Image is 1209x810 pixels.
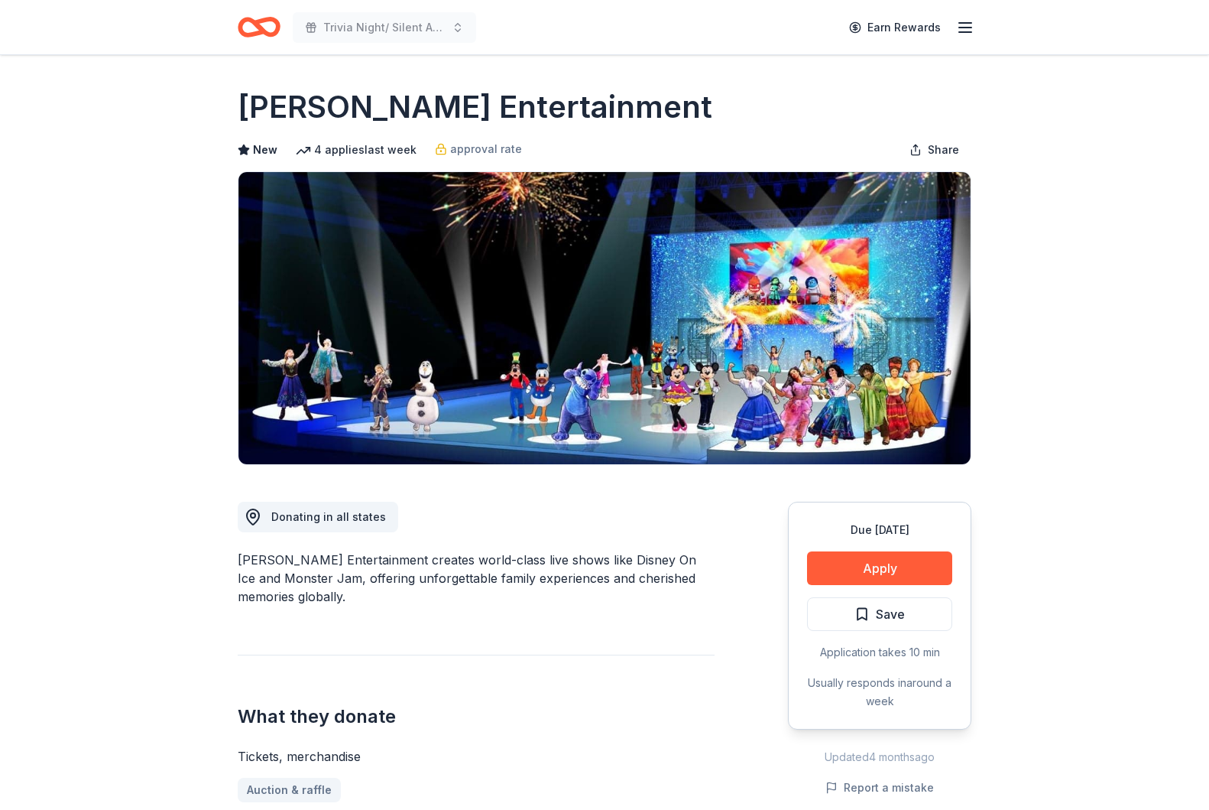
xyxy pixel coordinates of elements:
[928,141,959,159] span: Share
[238,704,715,729] h2: What they donate
[253,141,277,159] span: New
[238,551,715,606] div: [PERSON_NAME] Entertainment creates world-class live shows like Disney On Ice and Monster Jam, of...
[293,12,476,43] button: Trivia Night/ Silent Auction Fundraiser
[788,748,971,766] div: Updated 4 months ago
[807,551,952,585] button: Apply
[807,674,952,711] div: Usually responds in around a week
[323,18,446,37] span: Trivia Night/ Silent Auction Fundraiser
[238,86,712,128] h1: [PERSON_NAME] Entertainment
[840,14,950,41] a: Earn Rewards
[876,604,905,624] span: Save
[807,643,952,662] div: Application takes 10 min
[238,9,280,45] a: Home
[435,140,522,158] a: approval rate
[825,779,934,797] button: Report a mistake
[238,778,341,802] a: Auction & raffle
[271,510,386,523] span: Donating in all states
[807,521,952,539] div: Due [DATE]
[897,135,971,165] button: Share
[807,597,952,631] button: Save
[296,141,417,159] div: 4 applies last week
[238,747,715,766] div: Tickets, merchandise
[450,140,522,158] span: approval rate
[238,172,971,464] img: Image for Feld Entertainment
